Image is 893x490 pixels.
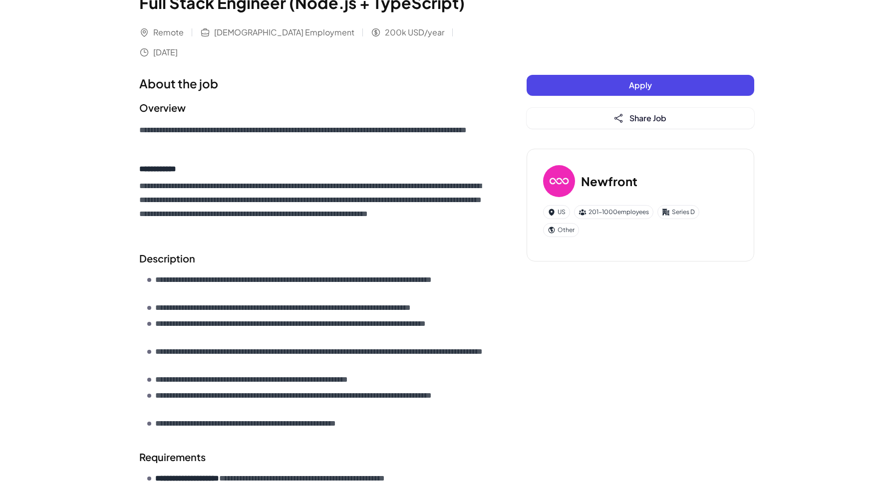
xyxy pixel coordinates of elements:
img: Ne [543,165,575,197]
button: Share Job [527,108,754,129]
div: US [543,205,570,219]
div: Series D [657,205,699,219]
span: 200k USD/year [385,26,444,38]
button: Apply [527,75,754,96]
div: 201-1000 employees [574,205,653,219]
span: Apply [629,80,652,90]
h2: Overview [139,100,487,115]
h1: About the job [139,74,487,92]
h3: Newfront [581,172,637,190]
h2: Requirements [139,450,487,465]
span: Remote [153,26,184,38]
h2: Description [139,251,487,266]
span: Share Job [629,113,666,123]
span: [DEMOGRAPHIC_DATA] Employment [214,26,354,38]
span: [DATE] [153,46,178,58]
div: Other [543,223,579,237]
